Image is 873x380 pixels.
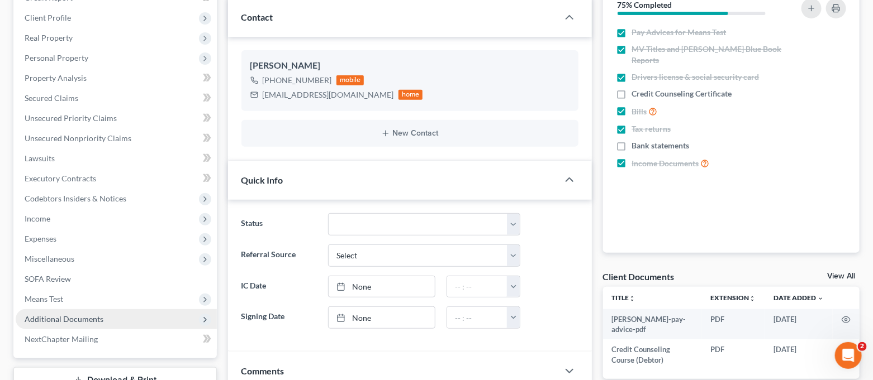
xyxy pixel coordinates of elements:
[817,295,824,302] i: expand_more
[765,339,833,370] td: [DATE]
[632,71,760,83] span: Drivers license & social security card
[25,254,74,263] span: Miscellaneous
[18,127,174,170] div: If you experience this issue, please wait at least between filing attempts to allow MFA to reset ...
[263,75,332,86] div: [PHONE_NUMBER]
[18,89,174,122] div: We’ve noticed some users are not receiving the MFA pop-up when filing [DATE].
[701,309,765,340] td: PDF
[18,225,174,258] div: Our team is actively investigating this issue and will provide updates as soon as more informatio...
[25,73,87,83] span: Property Analysis
[632,140,690,151] span: Bank statements
[710,294,756,302] a: Extensionunfold_more
[53,295,62,304] button: Gif picker
[25,214,50,223] span: Income
[16,128,217,148] a: Unsecured Nonpriority Claims
[25,194,126,203] span: Codebtors Insiders & Notices
[632,27,727,38] span: Pay Advices for Means Test
[447,307,507,328] input: -- : --
[16,269,217,289] a: SOFA Review
[236,213,323,235] label: Status
[9,65,183,271] div: 🚨 Notice: MFA Filing Issue 🚨We’ve noticed some users are not receiving the MFA pop-up when filing...
[603,339,701,370] td: Credit Counseling Course (Debtor)
[398,90,423,100] div: home
[16,329,217,349] a: NextChapter Mailing
[25,234,56,243] span: Expenses
[336,75,364,85] div: mobile
[632,123,671,134] span: Tax returns
[25,93,78,103] span: Secured Claims
[858,342,867,351] span: 2
[7,4,29,26] button: go back
[25,174,96,183] span: Executory Contracts
[16,169,217,189] a: Executory Contracts
[25,294,63,304] span: Means Test
[16,148,217,169] a: Lawsuits
[241,12,273,22] span: Contact
[329,276,435,297] a: None
[25,133,131,143] span: Unsecured Nonpriority Claims
[25,113,117,123] span: Unsecured Priority Claims
[603,271,675,282] div: Client Documents
[54,6,127,14] h1: [PERSON_NAME]
[25,33,73,42] span: Real Property
[192,290,210,308] button: Send a message…
[236,276,323,298] label: IC Date
[25,53,88,62] span: Personal Property
[236,244,323,267] label: Referral Source
[175,4,196,26] button: Home
[827,272,855,280] a: View All
[749,295,756,302] i: unfold_more
[774,294,824,302] a: Date Added expand_more
[25,334,98,344] span: NextChapter Mailing
[835,342,862,369] iframe: Intercom live chat
[16,88,217,108] a: Secured Claims
[9,65,215,295] div: Emma says…
[196,4,216,25] div: Close
[71,295,80,304] button: Start recording
[329,307,435,328] a: None
[25,13,71,22] span: Client Profile
[25,153,55,163] span: Lawsuits
[18,73,148,81] b: 🚨 Notice: MFA Filing Issue 🚨
[701,339,765,370] td: PDF
[16,108,217,128] a: Unsecured Priority Claims
[16,68,217,88] a: Property Analysis
[236,306,323,329] label: Signing Date
[66,138,132,147] b: 10 full minutes
[603,309,701,340] td: [PERSON_NAME]-pay-advice-pdf
[241,365,284,376] span: Comments
[241,175,283,185] span: Quick Info
[612,294,636,302] a: Titleunfold_more
[447,276,507,297] input: -- : --
[17,295,26,304] button: Upload attachment
[632,88,732,99] span: Credit Counseling Certificate
[629,295,636,302] i: unfold_more
[250,59,570,73] div: [PERSON_NAME]
[18,176,174,220] div: If you’ve had multiple failed attempts after waiting 10 minutes and need to file by the end of th...
[632,158,699,169] span: Income Documents
[25,314,103,324] span: Additional Documents
[10,271,214,290] textarea: Message…
[765,309,833,340] td: [DATE]
[25,274,71,283] span: SOFA Review
[35,295,44,304] button: Emoji picker
[250,129,570,138] button: New Contact
[632,106,647,117] span: Bills
[632,44,786,66] span: MV-Titles and [PERSON_NAME] Blue Book Reports
[263,89,394,100] div: [EMAIL_ADDRESS][DOMAIN_NAME]
[32,6,50,24] img: Profile image for Emma
[54,14,77,25] p: Active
